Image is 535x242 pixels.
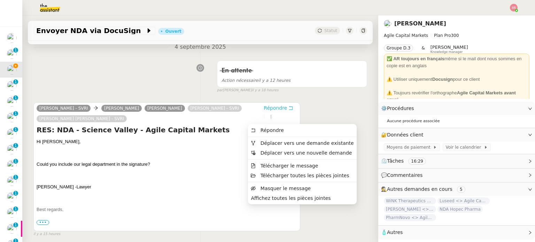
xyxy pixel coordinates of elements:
span: Plan Pro [434,33,451,38]
span: & [421,45,425,54]
strong: Agile Capital Markets avant envoi [387,90,516,102]
a: [PERSON_NAME] - SVRI [37,105,91,111]
p: 1 [14,159,17,165]
strong: ✅ AR toujours en français [387,56,444,61]
img: users%2FC9SBsJ0duuaSgpQFj5LgoEX8n0o2%2Favatar%2Fec9d51b8-9413-4189-adfb-7be4d8c96a3c [7,49,17,59]
app-user-label: Knowledge manager [431,45,468,54]
nz-tag: 16:29 [408,158,426,165]
img: users%2FW4OQjB9BRtYK2an7yusO0WsYLsD3%2Favatar%2F28027066-518b-424c-8476-65f2e549ac29 [7,33,17,43]
div: 💬Commentaires [378,169,535,182]
span: il y a 12 heures [222,78,290,83]
div: Ouvert [165,29,181,33]
span: [PERSON_NAME] <> Agile Capital Markets [384,206,436,213]
span: Données client [387,132,424,138]
img: svg [510,4,518,11]
span: NDA Hopec Pharma [437,206,483,213]
div: ⚠️ Utiliser uniquement pour ce client [387,76,527,83]
span: Procédures [387,106,414,111]
nz-badge-sup: 1 [13,223,18,227]
img: users%2FXPWOVq8PDVf5nBVhDcXguS2COHE3%2Favatar%2F3f89dc26-16aa-490f-9632-b2fdcfc735a1 [7,65,17,75]
span: Statut [324,28,337,33]
span: Knowledge manager [431,50,463,54]
div: même si le mail dont nous sommes en copie est en anglais [387,55,527,69]
span: [PERSON_NAME] - [37,184,77,189]
span: 🧴 [381,229,403,235]
nz-badge-sup: 1 [13,143,18,148]
img: users%2FSoHiyPZ6lTh48rkksBJmVXB4Fxh1%2Favatar%2F784cdfc3-6442-45b8-8ed3-42f1cc9271a4 [7,176,17,186]
p: 1 [14,79,17,86]
span: Commentaires [387,172,422,178]
span: [PERSON_NAME] [431,45,468,50]
p: 1 [14,127,17,133]
span: Autres [387,229,403,235]
img: users%2FC9SBsJ0duuaSgpQFj5LgoEX8n0o2%2Favatar%2Fec9d51b8-9413-4189-adfb-7be4d8c96a3c [7,128,17,138]
nz-badge-sup: 1 [13,111,18,116]
nz-badge-sup: 1 [13,95,18,100]
img: users%2F1PNv5soDtMeKgnH5onPMHqwjzQn1%2Favatar%2Fd0f44614-3c2d-49b8-95e9-0356969fcfd1 [7,97,17,107]
nz-tag: Groupe D.3 [384,45,413,52]
p: 1 [14,191,17,197]
span: Répondre [264,104,287,111]
button: Répondre [261,104,296,112]
span: Voir le calendrier [445,144,483,151]
a: [PERSON_NAME] [101,105,142,111]
img: users%2FXPWOVq8PDVf5nBVhDcXguS2COHE3%2Favatar%2F3f89dc26-16aa-490f-9632-b2fdcfc735a1 [7,224,17,234]
img: users%2FW4OQjB9BRtYK2an7yusO0WsYLsD3%2Favatar%2F28027066-518b-424c-8476-65f2e549ac29 [7,208,17,218]
span: Hi [PERSON_NAME], [37,139,80,144]
span: 4 septembre 2025 [169,42,231,52]
div: ⚙️Procédures [378,102,535,115]
nz-badge-sup: 1 [13,127,18,132]
span: 🔐 [381,131,426,139]
a: [PERSON_NAME] - SVRI [188,105,242,111]
span: Luseed <> Agile Capital Markets [437,197,490,204]
nz-tag: 5 [457,186,465,193]
img: users%2FC9SBsJ0duuaSgpQFj5LgoEX8n0o2%2Favatar%2Fec9d51b8-9413-4189-adfb-7be4d8c96a3c [7,112,17,122]
img: users%2FXPWOVq8PDVf5nBVhDcXguS2COHE3%2Favatar%2F3f89dc26-16aa-490f-9632-b2fdcfc735a1 [384,20,391,28]
p: 1 [14,223,17,229]
p: 1 [14,111,17,117]
h4: RES: NDA - Science Valley - Agile Capital Markets [37,125,297,135]
span: 💬 [381,172,426,178]
a: [PERSON_NAME] [394,20,446,27]
nz-badge-sup: 1 [13,48,18,53]
span: ⚙️ [381,104,417,112]
span: Autres demandes en cours [387,186,452,192]
nz-badge-sup: 1 [13,79,18,84]
span: il y a 15 heures [33,231,60,237]
span: Tâches [387,158,404,164]
span: par [217,87,223,93]
span: 300 [451,33,459,38]
div: ⚠️ Toujours revérifier l'orthographe [387,89,527,103]
span: Action nécessaire [222,78,258,83]
span: Aucune procédure associée [387,119,440,123]
p: 1 [14,95,17,102]
p: 1 [14,206,17,213]
span: Lawyer [77,184,91,189]
span: Envoyer NDA via DocuSign [36,27,146,34]
div: 🕵️Autres demandes en cours 5 [378,182,535,196]
span: il y a 18 heures [252,87,279,93]
div: ⏲️Tâches 16:29 [378,154,535,168]
img: undefined [37,229,242,234]
span: 🕵️ [381,186,468,192]
span: En attente [222,68,252,74]
img: users%2FC9SBsJ0duuaSgpQFj5LgoEX8n0o2%2Favatar%2Fec9d51b8-9413-4189-adfb-7be4d8c96a3c [7,81,17,91]
nz-badge-sup: 1 [13,206,18,211]
div: 🔐Données client [378,128,535,142]
img: users%2FW4OQjB9BRtYK2an7yusO0WsYLsD3%2Favatar%2F28027066-518b-424c-8476-65f2e549ac29 [7,160,17,170]
p: 1 [14,175,17,181]
p: 1 [14,48,17,54]
span: WiNK Therapeutics <> Agile Capital Markets [384,197,436,204]
img: users%2FC9SBsJ0duuaSgpQFj5LgoEX8n0o2%2Favatar%2Fec9d51b8-9413-4189-adfb-7be4d8c96a3c [7,192,17,202]
div: 🧴Autres [378,226,535,239]
strong: Docusign [432,77,453,82]
span: Agile Capital Markets [384,33,428,38]
nz-badge-sup: 1 [13,159,18,164]
a: [PERSON_NAME] [PERSON_NAME] - SVRI [37,116,127,122]
span: [PERSON_NAME] [147,106,182,111]
span: PharmNovo <> Agile Capital Markets [384,214,436,221]
span: ⏲️ [381,158,432,164]
img: users%2FC9SBsJ0duuaSgpQFj5LgoEX8n0o2%2Favatar%2Fec9d51b8-9413-4189-adfb-7be4d8c96a3c [7,145,17,154]
p: 1 [14,143,17,149]
span: ••• [37,220,49,225]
